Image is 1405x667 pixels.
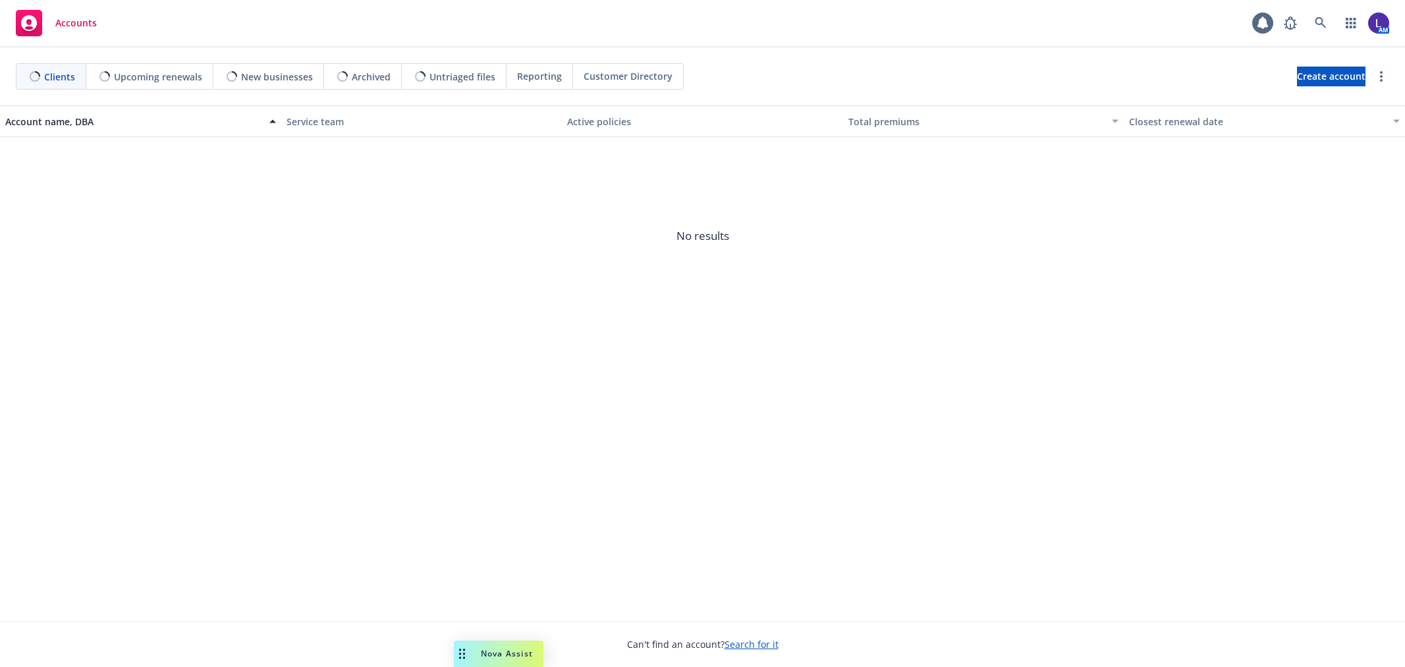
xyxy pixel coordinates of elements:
[584,69,673,83] span: Customer Directory
[1368,13,1389,34] img: photo
[352,70,391,84] span: Archived
[241,70,313,84] span: New businesses
[281,105,563,137] button: Service team
[11,5,102,42] a: Accounts
[1124,105,1405,137] button: Closest renewal date
[481,648,533,659] span: Nova Assist
[114,70,202,84] span: Upcoming renewals
[562,105,843,137] button: Active policies
[287,115,557,129] div: Service team
[1308,10,1334,36] a: Search
[429,70,495,84] span: Untriaged files
[1129,115,1385,129] div: Closest renewal date
[454,641,470,667] div: Drag to move
[843,105,1124,137] button: Total premiums
[567,115,838,129] div: Active policies
[725,638,779,651] a: Search for it
[1277,10,1304,36] a: Report a Bug
[55,18,97,28] span: Accounts
[517,69,562,83] span: Reporting
[1297,64,1365,89] span: Create account
[454,641,543,667] button: Nova Assist
[627,637,779,651] span: Can't find an account?
[1338,10,1364,36] a: Switch app
[1297,67,1365,86] a: Create account
[5,115,262,129] div: Account name, DBA
[1373,69,1389,84] a: more
[44,70,75,84] span: Clients
[848,115,1105,129] div: Total premiums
